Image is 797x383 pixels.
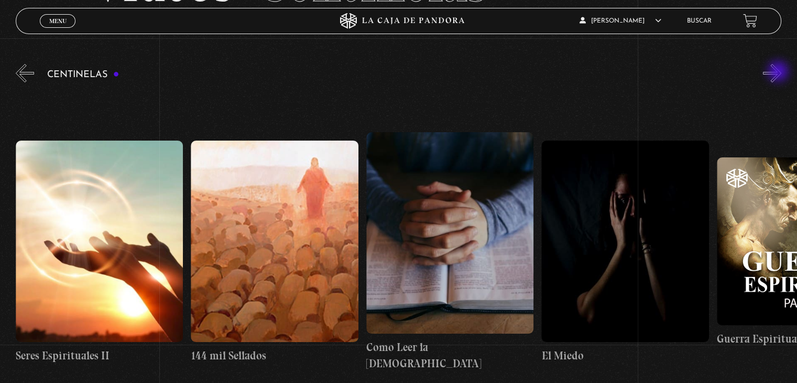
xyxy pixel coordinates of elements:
h4: El Miedo [541,347,708,364]
h4: Seres Espirituales II [16,347,183,364]
span: Cerrar [46,26,70,34]
a: View your shopping cart [743,14,757,28]
button: Previous [16,64,34,82]
span: Menu [49,18,67,24]
span: [PERSON_NAME] [580,18,661,24]
button: Next [763,64,781,82]
h4: Como Leer la [DEMOGRAPHIC_DATA] [366,339,533,372]
a: Buscar [687,18,712,24]
h4: 144 mil Sellados [191,347,358,364]
h3: Centinelas [47,70,119,80]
